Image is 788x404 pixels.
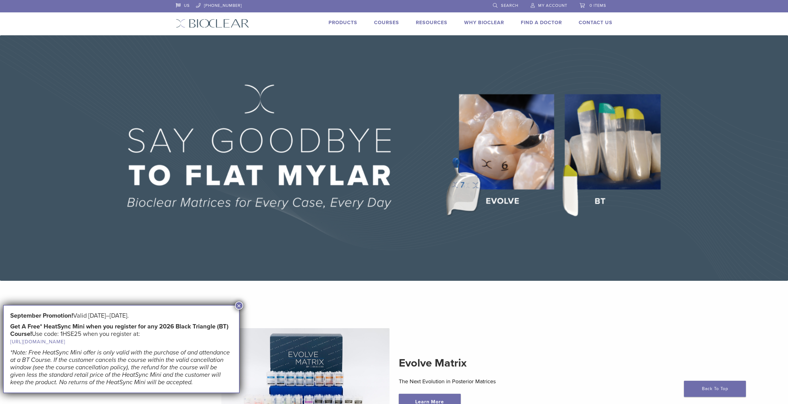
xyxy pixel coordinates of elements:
[579,20,612,26] a: Contact Us
[176,19,249,28] img: Bioclear
[590,3,606,8] span: 0 items
[10,339,65,345] a: [URL][DOMAIN_NAME]
[416,20,447,26] a: Resources
[521,20,562,26] a: Find A Doctor
[235,302,243,310] button: Close
[399,356,567,371] h2: Evolve Matrix
[10,323,229,338] strong: Get A Free* HeatSync Mini when you register for any 2026 Black Triangle (BT) Course!
[538,3,567,8] span: My Account
[329,20,357,26] a: Products
[374,20,399,26] a: Courses
[684,381,746,397] a: Back To Top
[10,312,233,319] h5: Valid [DATE]–[DATE].
[10,349,230,386] em: *Note: Free HeatSync Mini offer is only valid with the purchase of and attendance at a BT Course....
[10,312,73,319] strong: September Promotion!
[10,323,233,345] h5: Use code: 1HSE25 when you register at:
[464,20,504,26] a: Why Bioclear
[501,3,518,8] span: Search
[399,377,567,386] p: The Next Evolution in Posterior Matrices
